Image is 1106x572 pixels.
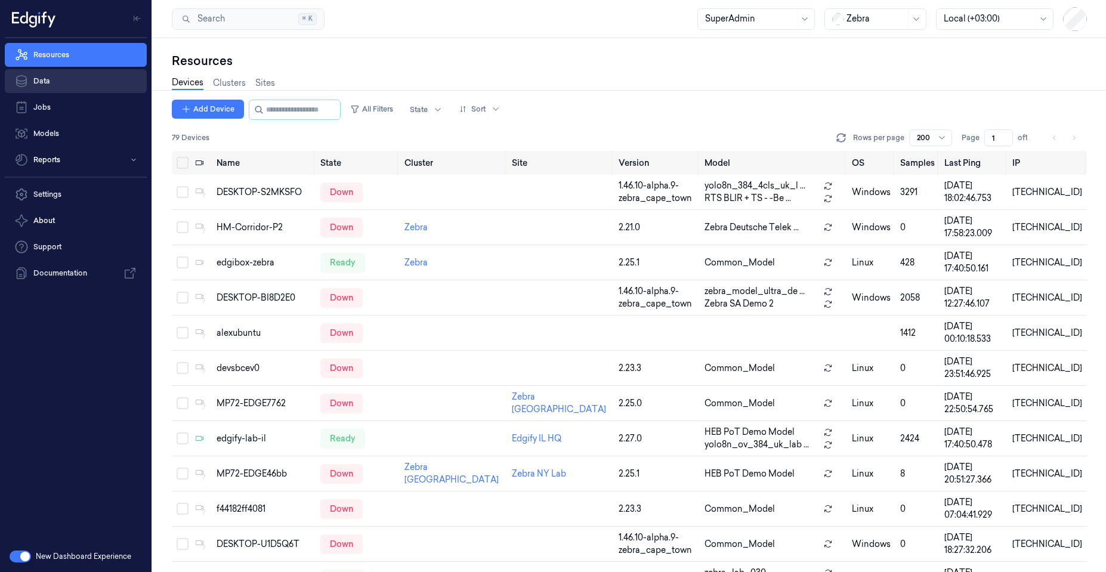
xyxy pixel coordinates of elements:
[852,221,891,234] p: windows
[1012,362,1082,375] div: [TECHNICAL_ID]
[705,468,795,480] span: HEB PoT Demo Model
[1012,221,1082,234] div: [TECHNICAL_ID]
[193,13,225,25] span: Search
[217,432,311,445] div: edgify-lab-il
[852,292,891,304] p: windows
[177,538,189,550] button: Select row
[944,215,1003,240] div: [DATE] 17:58:23.009
[705,256,775,269] span: Common_Model
[1012,327,1082,339] div: [TECHNICAL_ID]
[172,52,1087,69] div: Resources
[853,132,904,143] p: Rows per page
[177,157,189,169] button: Select all
[177,503,189,515] button: Select row
[5,183,147,206] a: Settings
[619,362,694,375] div: 2.23.3
[852,362,891,375] p: linux
[217,292,311,304] div: DESKTOP-BI8D2E0
[944,426,1003,451] div: [DATE] 17:40:50.478
[1018,132,1037,143] span: of 1
[320,534,363,554] div: down
[700,151,847,175] th: Model
[217,256,311,269] div: edgibox-zebra
[852,468,891,480] p: linux
[705,285,805,298] span: zebra_model_ultra_de ...
[217,327,311,339] div: alexubuntu
[5,69,147,93] a: Data
[5,209,147,233] button: About
[172,76,203,90] a: Devices
[900,538,935,551] div: 0
[900,362,935,375] div: 0
[512,433,561,444] a: Edgify IL HQ
[172,100,244,119] button: Add Device
[217,468,311,480] div: MP72-EDGE46bb
[217,503,311,515] div: f44182ff4081
[944,391,1003,416] div: [DATE] 22:50:54.765
[705,362,775,375] span: Common_Model
[172,8,325,30] button: Search⌘K
[5,122,147,146] a: Models
[320,499,363,518] div: down
[614,151,699,175] th: Version
[705,397,775,410] span: Common_Model
[847,151,895,175] th: OS
[705,180,805,192] span: yolo8n_384_4cls_uk_l ...
[177,186,189,198] button: Select row
[944,250,1003,275] div: [DATE] 17:40:50.161
[507,151,614,175] th: Site
[255,77,275,89] a: Sites
[852,503,891,515] p: linux
[320,394,363,413] div: down
[177,432,189,444] button: Select row
[619,285,694,310] div: 1.46.10-alpha.9-zebra_cape_town
[128,9,147,28] button: Toggle Navigation
[705,438,809,451] span: yolo8n_ov_384_uk_lab ...
[1012,432,1082,445] div: [TECHNICAL_ID]
[1012,186,1082,199] div: [TECHNICAL_ID]
[944,355,1003,381] div: [DATE] 23:51:46.925
[177,256,189,268] button: Select row
[404,462,499,485] a: Zebra [GEOGRAPHIC_DATA]
[320,323,363,342] div: down
[900,221,935,234] div: 0
[619,397,694,410] div: 2.25.0
[320,358,363,378] div: down
[217,186,311,199] div: DESKTOP-S2MKSFO
[512,391,606,415] a: Zebra [GEOGRAPHIC_DATA]
[177,468,189,480] button: Select row
[1012,468,1082,480] div: [TECHNICAL_ID]
[1012,538,1082,551] div: [TECHNICAL_ID]
[619,503,694,515] div: 2.23.3
[619,256,694,269] div: 2.25.1
[5,95,147,119] a: Jobs
[705,298,774,310] span: Zebra SA Demo 2
[217,362,311,375] div: devsbcev0
[944,496,1003,521] div: [DATE] 07:04:41.929
[619,531,694,556] div: 1.46.10-alpha.9-zebra_cape_town
[177,362,189,374] button: Select row
[1046,129,1082,146] nav: pagination
[1012,503,1082,515] div: [TECHNICAL_ID]
[619,221,694,234] div: 2.21.0
[619,432,694,445] div: 2.27.0
[940,151,1008,175] th: Last Ping
[320,253,365,272] div: ready
[852,186,891,199] p: windows
[619,468,694,480] div: 2.25.1
[1008,151,1087,175] th: IP
[5,148,147,172] button: Reports
[5,261,147,285] a: Documentation
[944,461,1003,486] div: [DATE] 20:51:27.366
[900,256,935,269] div: 428
[705,192,791,205] span: RTS BLIR + TS - -Be ...
[177,327,189,339] button: Select row
[705,538,775,551] span: Common_Model
[172,132,209,143] span: 79 Devices
[944,531,1003,556] div: [DATE] 18:27:32.206
[217,221,311,234] div: HM-Corridor-P2
[944,180,1003,205] div: [DATE] 18:02:46.753
[5,43,147,67] a: Resources
[316,151,400,175] th: State
[900,432,935,445] div: 2424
